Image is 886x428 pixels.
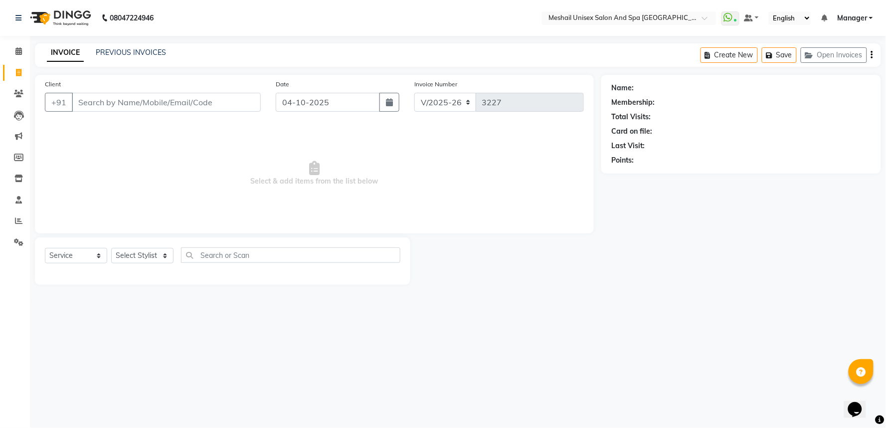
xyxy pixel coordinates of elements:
button: Save [762,47,797,63]
div: Last Visit: [611,141,645,151]
div: Membership: [611,97,655,108]
img: logo [25,4,94,32]
button: Create New [701,47,758,63]
span: Manager [837,13,867,23]
iframe: chat widget [844,388,876,418]
label: Client [45,80,61,89]
label: Date [276,80,289,89]
a: INVOICE [47,44,84,62]
label: Invoice Number [414,80,458,89]
button: Open Invoices [801,47,867,63]
button: +91 [45,93,73,112]
div: Card on file: [611,126,652,137]
a: PREVIOUS INVOICES [96,48,166,57]
span: Select & add items from the list below [45,124,584,223]
div: Total Visits: [611,112,651,122]
input: Search by Name/Mobile/Email/Code [72,93,261,112]
div: Name: [611,83,634,93]
div: Points: [611,155,634,166]
b: 08047224946 [110,4,154,32]
input: Search or Scan [181,247,400,263]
